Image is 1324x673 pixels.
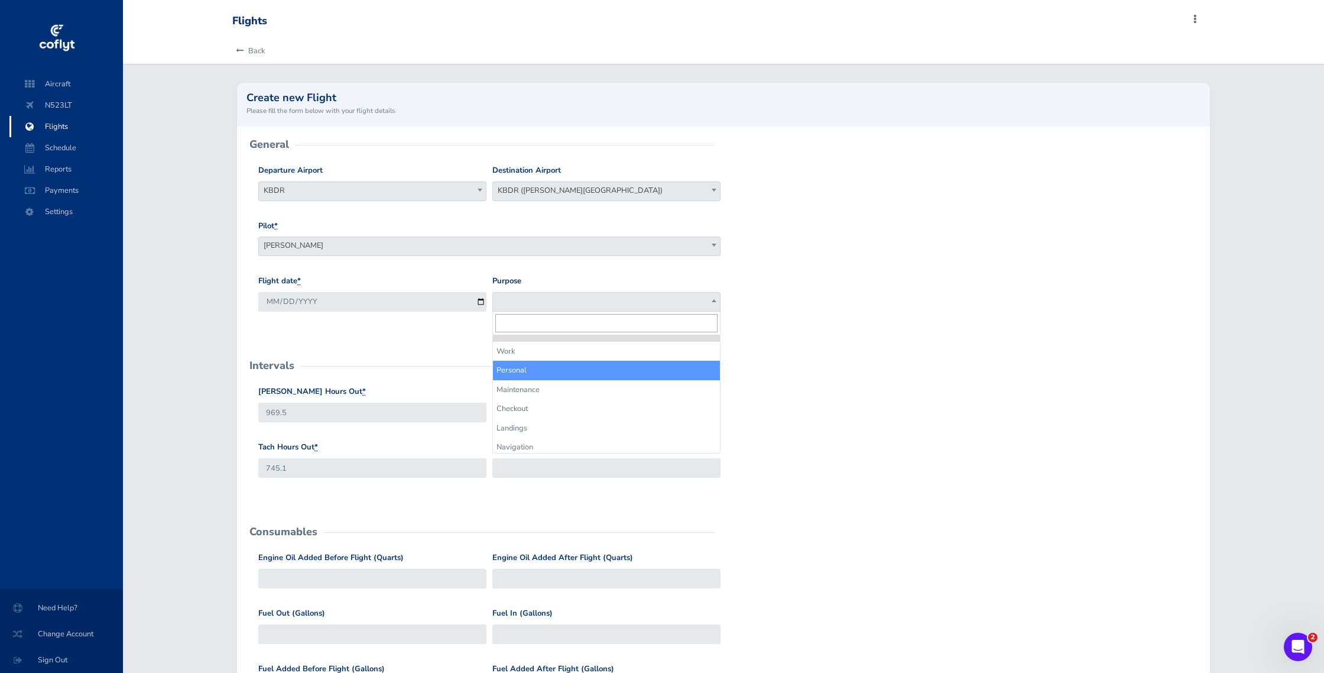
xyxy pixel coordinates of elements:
li: Navigation [493,438,720,457]
h2: Consumables [249,526,317,537]
span: N523LT [21,95,111,116]
abbr: required [314,442,318,452]
span: Aircraft [21,73,111,95]
span: 2 [1308,633,1317,642]
div: Flights [232,15,267,28]
li: Work [493,342,720,361]
iframe: Intercom live chat [1284,633,1312,661]
span: Change Account [14,623,109,645]
span: KBDR (Igor I Sikorsky Memorial Airport) [493,182,720,199]
span: Schedule [21,137,111,158]
span: Need Help? [14,597,109,619]
span: Payments [21,180,111,201]
span: Scott Beyer [258,237,721,256]
h2: Intervals [249,360,294,371]
span: Scott Beyer [259,237,720,254]
abbr: required [274,221,278,231]
label: Pilot [258,220,278,232]
label: Purpose [492,275,521,287]
label: Destination Airport [492,164,561,177]
label: [PERSON_NAME] Hours Out [258,386,366,398]
label: Tach Hours Out [258,441,318,454]
span: KBDR [259,182,486,199]
img: coflyt logo [37,21,76,56]
h2: Create new Flight [246,92,1200,103]
label: Fuel Out (Gallons) [258,607,325,620]
li: Checkout [493,399,720,418]
span: Flights [21,116,111,137]
span: Sign Out [14,649,109,671]
span: Settings [21,201,111,222]
h2: General [249,139,289,150]
label: Fuel In (Gallons) [492,607,553,620]
a: Back [232,38,265,64]
label: Flight date [258,275,301,287]
abbr: required [297,276,301,286]
span: KBDR [258,182,486,201]
label: Engine Oil Added After Flight (Quarts) [492,552,633,564]
li: Personal [493,361,720,380]
span: Reports [21,158,111,180]
label: Engine Oil Added Before Flight (Quarts) [258,552,404,564]
abbr: required [362,386,366,397]
span: KBDR (Igor I Sikorsky Memorial Airport) [492,182,721,201]
label: Departure Airport [258,164,323,177]
li: Maintenance [493,380,720,399]
li: Landings [493,419,720,438]
small: Please fill the form below with your flight details [246,105,1200,116]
